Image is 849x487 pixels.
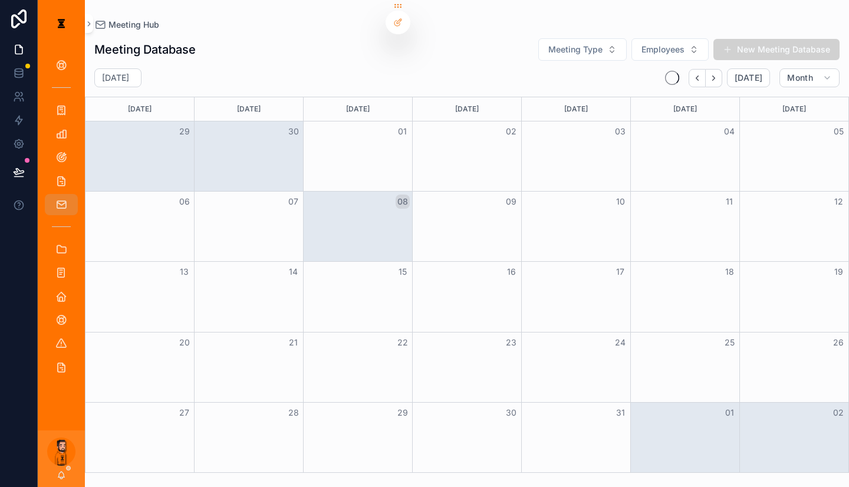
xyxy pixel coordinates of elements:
button: 01 [722,406,736,420]
button: 02 [504,124,518,139]
div: [DATE] [742,97,847,121]
div: [DATE] [633,97,738,121]
button: 30 [287,124,301,139]
button: 10 [613,195,627,209]
button: [DATE] [727,68,770,87]
button: New Meeting Database [713,39,840,60]
button: 24 [613,335,627,350]
button: 09 [504,195,518,209]
div: Month View [85,97,849,473]
button: 07 [287,195,301,209]
button: 27 [177,406,192,420]
span: [DATE] [735,73,762,83]
div: [DATE] [414,97,519,121]
button: 08 [396,195,410,209]
button: Select Button [631,38,709,61]
button: 29 [396,406,410,420]
button: 03 [613,124,627,139]
img: App logo [52,14,71,33]
button: 14 [287,265,301,279]
button: 15 [396,265,410,279]
button: 30 [504,406,518,420]
button: 20 [177,335,192,350]
button: 29 [177,124,192,139]
button: 28 [287,406,301,420]
button: 21 [287,335,301,350]
button: 12 [831,195,845,209]
button: 23 [504,335,518,350]
span: Employees [641,44,685,55]
a: Meeting Hub [94,19,159,31]
button: 19 [831,265,845,279]
button: 01 [396,124,410,139]
h2: [DATE] [102,72,129,84]
button: 05 [831,124,845,139]
button: 22 [396,335,410,350]
div: [DATE] [305,97,410,121]
button: 04 [722,124,736,139]
button: 18 [722,265,736,279]
span: Meeting Hub [108,19,159,31]
h1: Meeting Database [94,41,196,58]
div: scrollable content [38,47,85,391]
button: 13 [177,265,192,279]
div: [DATE] [87,97,192,121]
button: 11 [722,195,736,209]
button: Month [779,68,840,87]
button: 26 [831,335,845,350]
button: 31 [613,406,627,420]
div: [DATE] [524,97,628,121]
button: 02 [831,406,845,420]
button: 17 [613,265,627,279]
button: Back [689,69,706,87]
span: Meeting Type [548,44,603,55]
button: 25 [722,335,736,350]
span: Month [787,73,813,83]
button: 06 [177,195,192,209]
button: 16 [504,265,518,279]
button: Next [706,69,722,87]
button: Select Button [538,38,627,61]
div: [DATE] [196,97,301,121]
